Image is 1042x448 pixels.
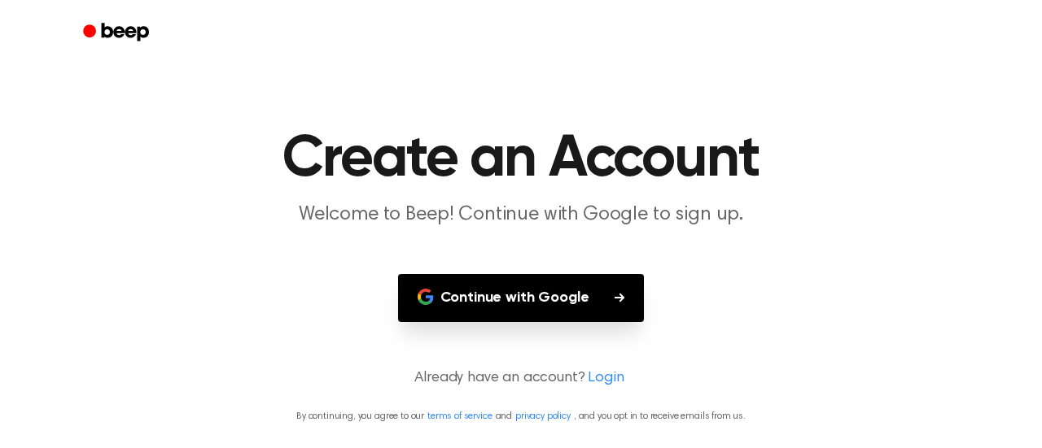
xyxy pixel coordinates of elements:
[588,368,624,389] a: Login
[104,130,938,189] h1: Create an Account
[427,411,492,421] a: terms of service
[515,411,571,421] a: privacy policy
[20,368,1022,389] p: Already have an account?
[72,17,164,49] a: Beep
[20,409,1022,424] p: By continuing, you agree to our and , and you opt in to receive emails from us.
[398,274,645,322] button: Continue with Google
[208,202,834,228] p: Welcome to Beep! Continue with Google to sign up.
